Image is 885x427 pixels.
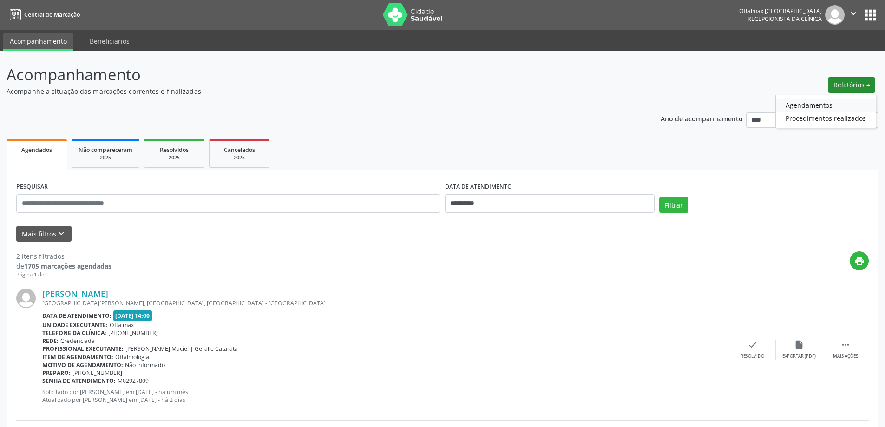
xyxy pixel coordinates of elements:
[118,377,149,385] span: M02927809
[224,146,255,154] span: Cancelados
[739,7,822,15] div: Oftalmax [GEOGRAPHIC_DATA]
[16,261,111,271] div: de
[16,226,72,242] button: Mais filtroskeyboard_arrow_down
[659,197,688,213] button: Filtrar
[7,7,80,22] a: Central de Marcação
[108,329,158,337] span: [PHONE_NUMBER]
[782,353,816,360] div: Exportar (PDF)
[850,251,869,270] button: print
[216,154,262,161] div: 2025
[21,146,52,154] span: Agendados
[661,112,743,124] p: Ano de acompanhamento
[115,353,149,361] span: Oftalmologia
[42,353,113,361] b: Item de agendamento:
[16,271,111,279] div: Página 1 de 1
[16,251,111,261] div: 2 itens filtrados
[16,289,36,308] img: img
[113,310,152,321] span: [DATE] 14:00
[42,361,123,369] b: Motivo de agendamento:
[445,180,512,194] label: DATA DE ATENDIMENTO
[125,361,165,369] span: Não informado
[741,353,764,360] div: Resolvido
[747,15,822,23] span: Recepcionista da clínica
[848,8,859,19] i: 
[160,146,189,154] span: Resolvidos
[151,154,197,161] div: 2025
[56,229,66,239] i: keyboard_arrow_down
[862,7,878,23] button: apps
[60,337,95,345] span: Credenciada
[79,154,132,161] div: 2025
[776,99,876,112] a: Agendamentos
[125,345,238,353] span: [PERSON_NAME] Maciel | Geral e Catarata
[72,369,122,377] span: [PHONE_NUMBER]
[83,33,136,49] a: Beneficiários
[42,369,71,377] b: Preparo:
[42,377,116,385] b: Senha de atendimento:
[42,329,106,337] b: Telefone da clínica:
[7,86,617,96] p: Acompanhe a situação das marcações correntes e finalizadas
[7,63,617,86] p: Acompanhamento
[840,340,851,350] i: 
[776,112,876,125] a: Procedimentos realizados
[845,5,862,25] button: 
[24,262,111,270] strong: 1705 marcações agendadas
[42,337,59,345] b: Rede:
[42,289,108,299] a: [PERSON_NAME]
[110,321,134,329] span: Oftalmax
[825,5,845,25] img: img
[854,256,865,266] i: print
[16,180,48,194] label: PESQUISAR
[42,388,729,404] p: Solicitado por [PERSON_NAME] em [DATE] - há um mês Atualizado por [PERSON_NAME] em [DATE] - há 2 ...
[3,33,73,51] a: Acompanhamento
[42,299,729,307] div: [GEOGRAPHIC_DATA][PERSON_NAME], [GEOGRAPHIC_DATA], [GEOGRAPHIC_DATA] - [GEOGRAPHIC_DATA]
[794,340,804,350] i: insert_drive_file
[42,312,111,320] b: Data de atendimento:
[42,345,124,353] b: Profissional executante:
[79,146,132,154] span: Não compareceram
[828,77,875,93] button: Relatórios
[775,95,876,128] ul: Relatórios
[747,340,758,350] i: check
[24,11,80,19] span: Central de Marcação
[833,353,858,360] div: Mais ações
[42,321,108,329] b: Unidade executante:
